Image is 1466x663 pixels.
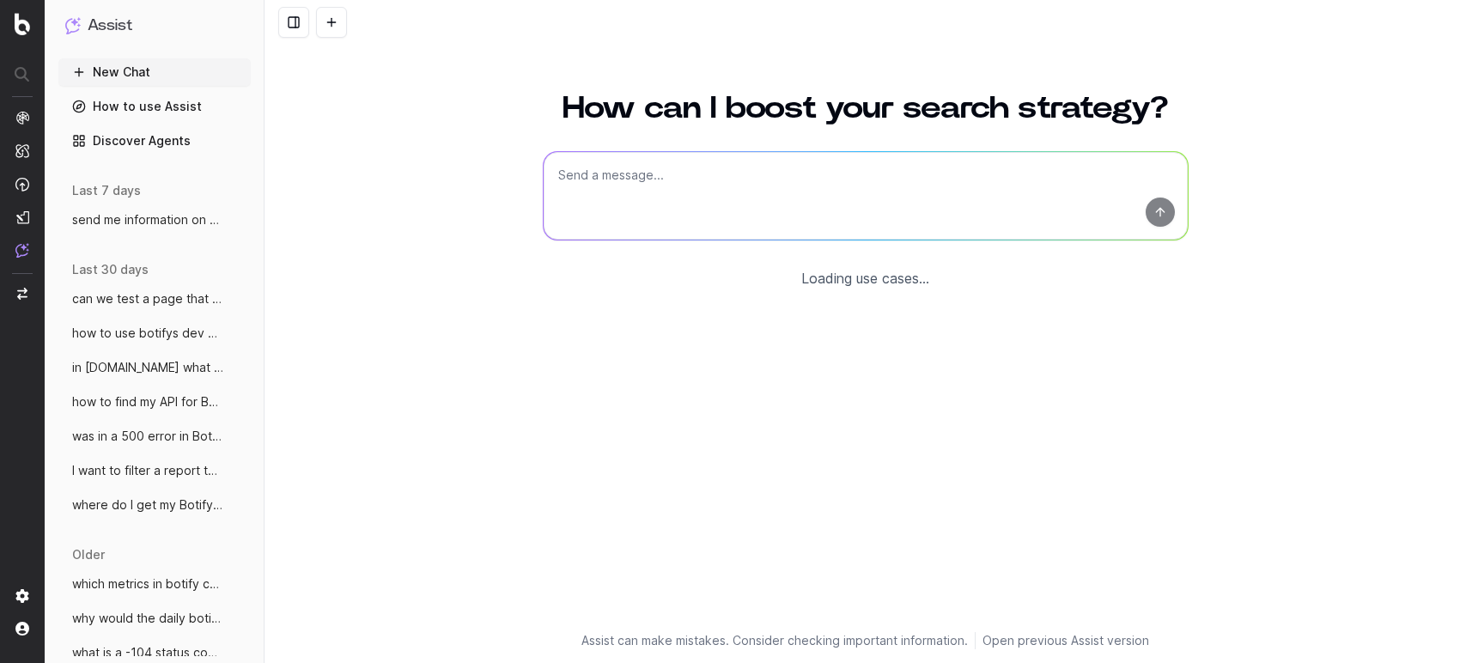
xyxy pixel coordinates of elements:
[15,177,29,192] img: Activation
[88,14,132,38] h1: Assist
[15,622,29,636] img: My account
[15,143,29,158] img: Intelligence
[58,423,251,450] button: was in a 500 error in Botify mean
[982,632,1149,649] a: Open previous Assist version
[801,268,929,289] div: Loading use cases...
[72,325,223,342] span: how to use botifys dev environment
[72,211,223,228] span: send me information on how to crawl a de
[58,206,251,234] button: send me information on how to crawl a de
[58,457,251,484] button: I want to filter a report that shows me
[58,491,251,519] button: where do I get my Botify api key
[72,359,223,376] span: in [DOMAIN_NAME] what is my project_id
[58,58,251,86] button: New Chat
[72,182,141,199] span: last 7 days
[58,93,251,120] a: How to use Assist
[15,589,29,603] img: Setting
[15,210,29,224] img: Studio
[65,17,81,33] img: Assist
[58,570,251,598] button: which metrics in botify can we use to me
[58,127,251,155] a: Discover Agents
[58,388,251,416] button: how to find my API for Botify
[72,261,149,278] span: last 30 days
[58,319,251,347] button: how to use botifys dev environment
[581,632,968,649] p: Assist can make mistakes. Consider checking important information.
[72,575,223,593] span: which metrics in botify can we use to me
[58,285,251,313] button: can we test a page that is hidden by par
[72,610,223,627] span: why would the daily botify crawler crawl
[58,605,251,632] button: why would the daily botify crawler crawl
[543,93,1189,124] h1: How can I boost your search strategy?
[72,496,223,514] span: where do I get my Botify api key
[72,393,223,411] span: how to find my API for Botify
[72,546,105,563] span: older
[72,428,223,445] span: was in a 500 error in Botify mean
[58,354,251,381] button: in [DOMAIN_NAME] what is my project_id
[15,243,29,258] img: Assist
[17,288,27,300] img: Switch project
[65,14,244,38] button: Assist
[15,111,29,125] img: Analytics
[72,462,223,479] span: I want to filter a report that shows me
[72,644,223,661] span: what is a -104 status code mean in Botif
[15,13,30,35] img: Botify logo
[72,290,223,307] span: can we test a page that is hidden by par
